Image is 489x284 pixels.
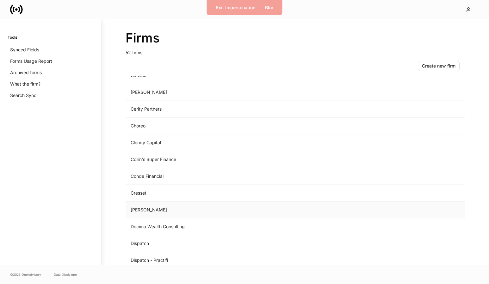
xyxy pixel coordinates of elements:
div: Blur [265,5,273,10]
p: Synced Fields [10,47,39,53]
button: Exit Impersonation [212,3,259,13]
p: Search Sync [10,92,36,99]
td: Decima Wealth Consulting [126,218,360,235]
td: Dispatch - Practifi [126,252,360,269]
h2: Firms [126,30,465,46]
a: Search Sync [8,90,93,101]
span: © 2025 OneAdvisory [10,272,41,277]
div: Create new firm [422,64,455,68]
td: [PERSON_NAME] [126,84,360,101]
button: Create new firm [418,61,460,71]
a: Forms Usage Report [8,55,93,67]
td: Collin's Super Finance [126,151,360,168]
td: Cerity Partners [126,101,360,118]
a: Data Disclaimer [54,272,77,277]
h6: Tools [8,34,17,40]
button: Blur [261,3,277,13]
p: Archived forms [10,69,42,76]
td: Dispatch [126,235,360,252]
p: 52 firms [126,46,465,56]
p: Forms Usage Report [10,58,52,64]
td: Cresset [126,185,360,202]
td: Cloudy Capital [126,134,360,151]
a: Archived forms [8,67,93,78]
a: What the firm? [8,78,93,90]
td: [PERSON_NAME] [126,202,360,218]
a: Synced Fields [8,44,93,55]
p: What the firm? [10,81,40,87]
td: Choreo [126,118,360,134]
div: Exit Impersonation [216,5,255,10]
td: Conde Financial [126,168,360,185]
